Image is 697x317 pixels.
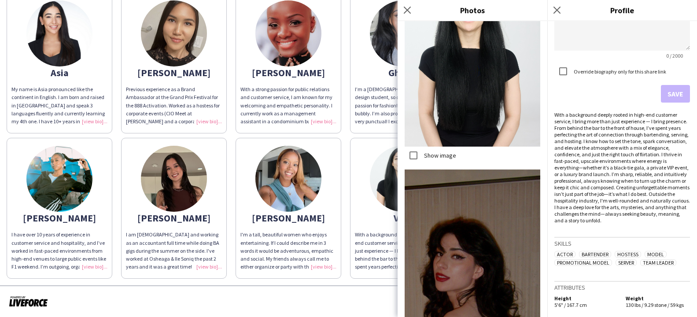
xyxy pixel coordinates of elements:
[547,4,697,16] h3: Profile
[126,214,222,222] div: [PERSON_NAME]
[9,295,48,307] img: Powered by Liveforce
[554,111,690,224] div: With a background deeply rooted in high-end customer service, I bring more than just experience —...
[255,0,321,66] img: thumb-63a9d157e9b6a.jpeg
[554,284,690,291] h3: Attributes
[554,240,690,247] h3: Skills
[554,259,612,266] span: Promotional Model
[240,69,336,77] div: [PERSON_NAME]
[26,0,92,66] img: thumb-da320632-1c9b-411e-9e86-67e5f5cd9300.jpg
[370,0,436,66] img: thumb-c2ed7653-0c60-4f60-8165-3809173ec5fd.png
[370,146,436,212] img: thumb-39854cd5-1e1b-4859-a9f5-70b3ac76cbb6.jpg
[640,259,676,266] span: Team Leader
[554,302,587,308] span: 5'6" / 167.7 cm
[240,231,336,271] div: I'm a tall, beautiful women who enjoys entertaining. If I could describe me in 3 words it would b...
[355,69,451,77] div: Ghazal
[11,69,107,77] div: Asia
[11,214,107,222] div: [PERSON_NAME]
[355,85,451,125] div: I’m a [DEMOGRAPHIC_DATA] fashion design student, so definitely have a passion for fashion! I’m su...
[616,259,637,266] span: Server
[554,251,575,258] span: Actor
[645,251,667,258] span: Model
[126,69,222,77] div: [PERSON_NAME]
[355,214,451,222] div: Vian
[398,4,547,16] h3: Photos
[255,146,321,212] img: thumb-61981be730660.jpg
[572,68,666,75] label: Override biography only for this share link
[11,231,107,271] div: I have over 10 years of experience in customer service and hospitality, and I’ve worked in fast-p...
[240,214,336,222] div: [PERSON_NAME]
[11,85,107,125] div: My name is Asia pronounced like the continent in English. I am born and raised in [GEOGRAPHIC_DAT...
[355,231,451,271] div: With a background deeply rooted in high-end customer service, I bring more than just experience —...
[554,295,619,302] h5: Height
[26,146,92,212] img: thumb-aeef1b1f-7b06-43ba-8bd7-76ceac3600a5.jpg
[126,231,222,271] div: I am [DEMOGRAPHIC_DATA] and working as an accountant full time while doing BA gigs during the sum...
[422,151,456,159] label: Show image
[659,52,690,59] span: 0 / 2000
[615,251,641,258] span: Hostess
[141,0,207,66] img: thumb-c8dc27d1-2811-4c5d-b98f-c6cfd54b5103.png
[626,295,690,302] h5: Weight
[141,146,207,212] img: thumb-f9795eeb-ca08-4306-bf8a-a5a72ec2964f.png
[626,302,684,308] span: 130 lbs / 9.29 stone / 59 kgs
[579,251,611,258] span: Bartender
[240,85,336,125] div: With a strong passion for public relations and customer service, I am known for my welcoming and ...
[126,85,222,125] div: Previous experience as a Brand Ambassador at the Grand Prix Festival for the 888 Activation. Work...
